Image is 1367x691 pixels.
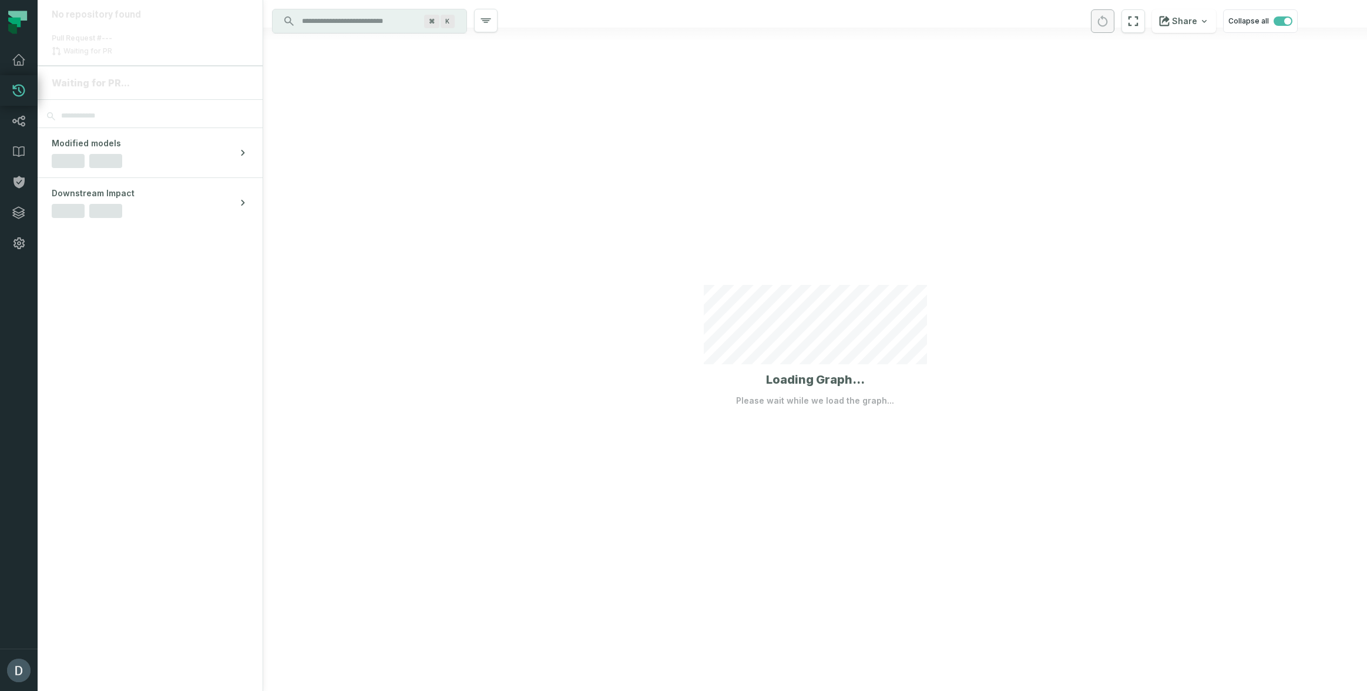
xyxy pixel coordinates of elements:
span: Downstream Impact [52,187,135,199]
span: Pull Request #--- [52,33,112,42]
span: Press ⌘ + K to focus the search bar [441,15,455,28]
img: avatar of Daniel Lahyani [7,659,31,682]
p: Please wait while we load the graph... [736,395,894,407]
button: Collapse all [1223,9,1298,33]
button: Downstream Impact [38,178,263,227]
h1: Loading Graph... [766,371,865,388]
span: Waiting for PR [61,46,115,56]
div: Waiting for PR... [52,76,248,90]
span: Press ⌘ + K to focus the search bar [424,15,439,28]
button: Share [1152,9,1216,33]
button: Modified models [38,128,263,177]
span: Modified models [52,137,121,149]
div: No repository found [52,9,248,21]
